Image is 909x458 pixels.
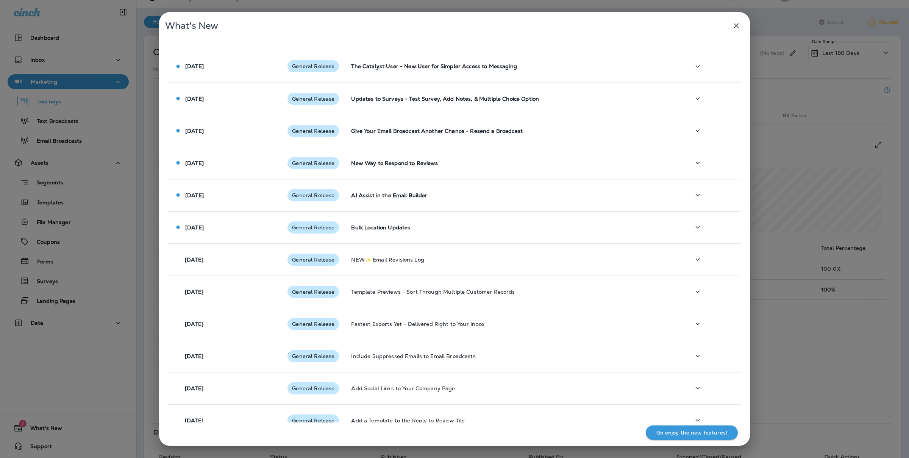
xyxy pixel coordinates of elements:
p: [DATE] [185,63,204,69]
p: [DATE] [185,224,204,231]
p: Add Social Links to Your Company Page [351,385,678,391]
p: NEW✨ Email Revisions Log [351,257,678,263]
p: Updates to Surveys - Test Survey, Add Notes, & Multiple Choice Option [351,96,678,102]
span: General Release [287,96,339,102]
p: Give Your Email Broadcast Another Chance - Resend a Broadcast [351,128,678,134]
p: [DATE] [185,160,204,166]
p: [DATE] [185,417,203,424]
p: Template Previews - Sort Through Multiple Customer Records [351,289,678,295]
p: [DATE] [185,385,203,391]
span: What's New [165,20,218,31]
span: General Release [287,63,339,69]
p: Include Suppressed Emails to Email Broadcasts [351,353,678,359]
p: The Catalyst User - New User for Simpler Access to Messaging [351,63,678,69]
span: General Release [287,192,339,198]
p: New Way to Respond to Reviews [351,160,678,166]
p: [DATE] [185,321,203,327]
p: Bulk Location Updates [351,224,678,231]
span: General Release [287,257,339,263]
p: AI Assist in the Email Builder [351,192,678,198]
span: General Release [287,289,339,295]
p: Go enjoy the new features! [656,430,727,436]
p: [DATE] [185,289,203,295]
span: General Release [287,160,339,166]
p: [DATE] [185,192,204,198]
span: General Release [287,321,339,327]
p: [DATE] [185,257,203,263]
button: Go enjoy the new features! [646,425,738,440]
p: [DATE] [185,353,203,359]
span: General Release [287,417,339,424]
span: General Release [287,353,339,359]
span: General Release [287,224,339,231]
p: [DATE] [185,128,204,134]
span: General Release [287,385,339,391]
p: Fastest Exports Yet - Delivered Right to Your Inbox [351,321,678,327]
p: Add a Template to the Reply to Review Tile [351,417,678,424]
p: [DATE] [185,96,204,102]
span: General Release [287,128,339,134]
